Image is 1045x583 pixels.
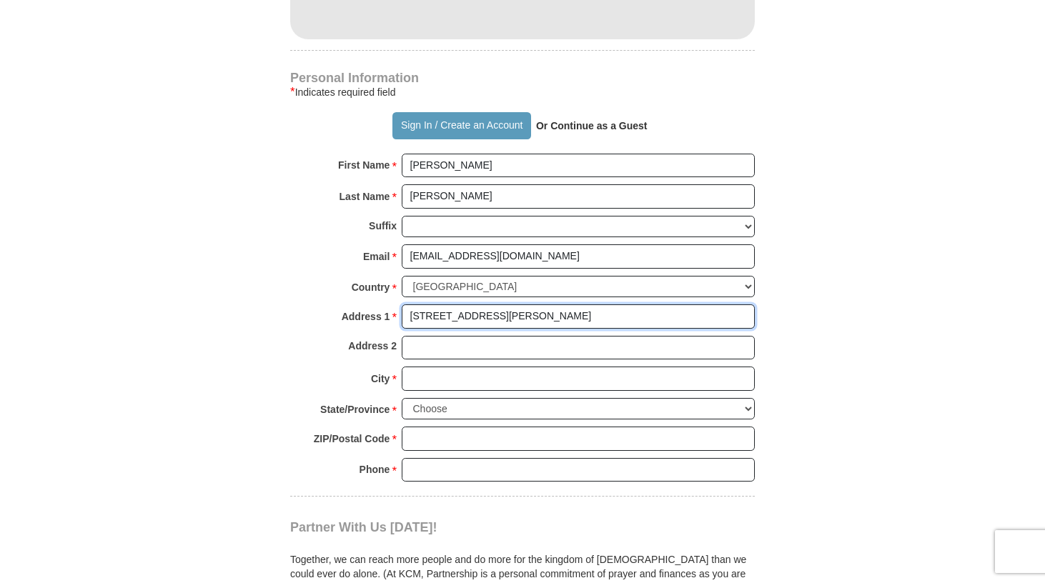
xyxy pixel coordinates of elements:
[340,186,390,206] strong: Last Name
[290,84,755,101] div: Indicates required field
[342,307,390,327] strong: Address 1
[314,429,390,449] strong: ZIP/Postal Code
[290,520,437,534] span: Partner With Us [DATE]!
[392,112,530,139] button: Sign In / Create an Account
[348,336,397,356] strong: Address 2
[536,120,648,131] strong: Or Continue as a Guest
[360,459,390,479] strong: Phone
[352,277,390,297] strong: Country
[363,246,390,266] strong: Email
[320,399,390,419] strong: State/Province
[369,216,397,236] strong: Suffix
[371,369,390,389] strong: City
[290,72,755,84] h4: Personal Information
[338,155,390,175] strong: First Name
